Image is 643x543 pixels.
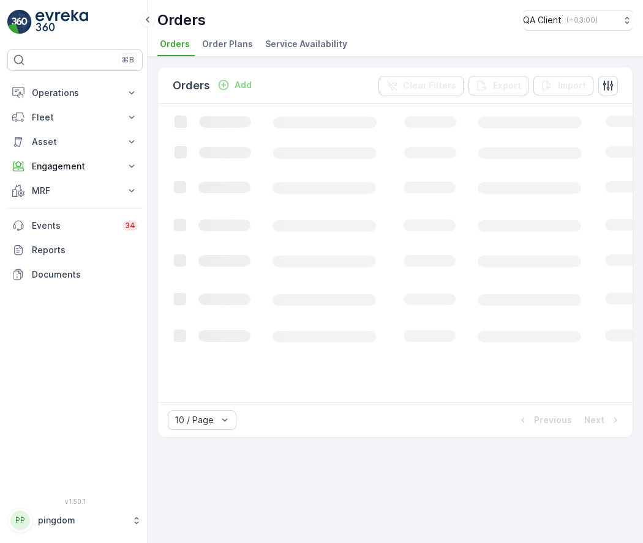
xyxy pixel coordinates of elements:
[403,79,456,92] p: Clear Filters
[7,213,143,238] a: Events34
[7,10,32,34] img: logo
[7,130,143,154] button: Asset
[32,136,118,148] p: Asset
[493,79,521,92] p: Export
[157,10,206,30] p: Orders
[523,10,633,31] button: QA Client(+03:00)
[212,78,257,92] button: Add
[125,221,135,231] p: 34
[36,10,88,34] img: logo_light-DOdMpM7g.png
[7,498,143,505] span: v 1.50.1
[7,154,143,179] button: Engagement
[32,185,118,197] p: MRF
[32,87,118,99] p: Operations
[32,111,118,124] p: Fleet
[7,508,143,533] button: PPpingdom
[10,511,30,530] div: PP
[32,160,118,172] p: Engagement
[32,244,138,256] p: Reports
[32,268,138,281] p: Documents
[122,55,134,65] p: ⌘B
[7,81,143,105] button: Operations
[566,15,598,25] p: ( +03:00 )
[202,38,253,50] span: Order Plans
[558,79,586,92] p: Import
[583,413,623,427] button: Next
[584,414,604,426] p: Next
[7,262,143,287] a: Documents
[32,220,115,232] p: Events
[378,76,464,95] button: Clear Filters
[468,76,528,95] button: Export
[7,238,143,262] a: Reports
[534,414,572,426] p: Previous
[533,76,593,95] button: Import
[516,413,573,427] button: Previous
[160,38,190,50] span: Orders
[7,179,143,203] button: MRF
[7,105,143,130] button: Fleet
[235,79,252,91] p: Add
[38,514,126,526] p: pingdom
[523,14,562,26] p: QA Client
[265,38,347,50] span: Service Availability
[173,77,210,94] p: Orders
